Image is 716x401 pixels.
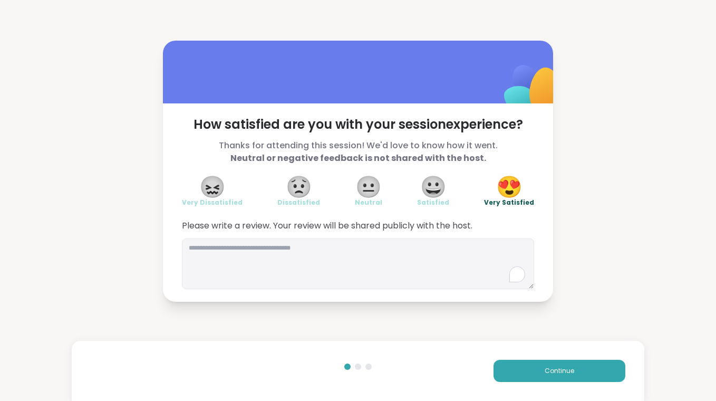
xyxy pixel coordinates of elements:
[277,198,320,207] span: Dissatisfied
[286,177,312,196] span: 😟
[496,177,523,196] span: 😍
[417,198,449,207] span: Satisfied
[182,198,243,207] span: Very Dissatisfied
[479,37,584,142] img: ShareWell Logomark
[355,177,382,196] span: 😐
[199,177,226,196] span: 😖
[355,198,382,207] span: Neutral
[545,366,574,376] span: Continue
[494,360,625,382] button: Continue
[230,152,486,164] b: Neutral or negative feedback is not shared with the host.
[182,116,534,133] span: How satisfied are you with your session experience?
[182,219,534,232] span: Please write a review. Your review will be shared publicly with the host.
[182,139,534,165] span: Thanks for attending this session! We'd love to know how it went.
[484,198,534,207] span: Very Satisfied
[420,177,447,196] span: 😀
